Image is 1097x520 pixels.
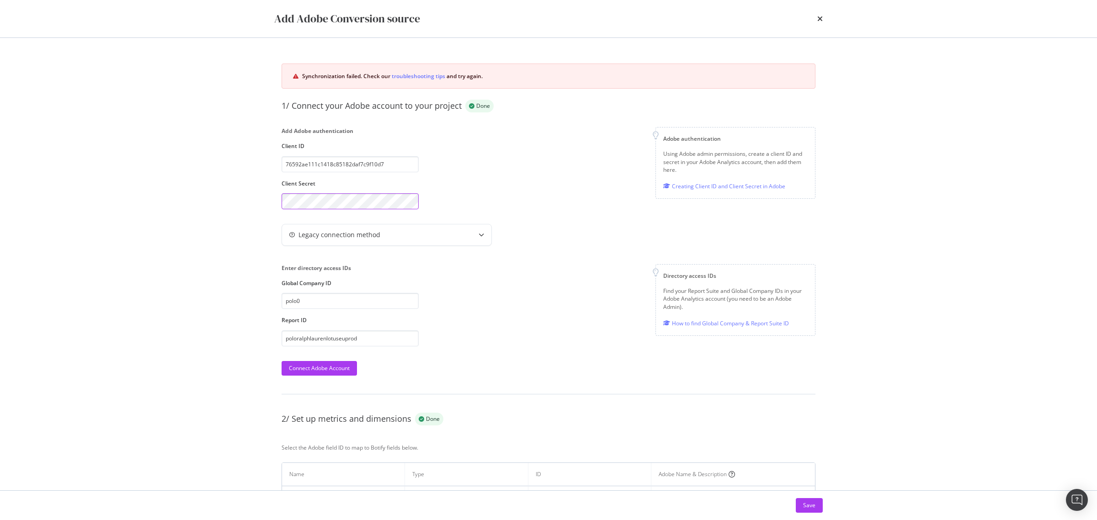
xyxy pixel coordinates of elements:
[405,486,528,509] td: dimension
[282,142,419,150] label: Client ID
[659,470,808,478] div: Adobe Name & Description
[1066,489,1088,511] div: Open Intercom Messenger
[465,100,494,112] div: success label
[289,364,350,372] div: Connect Adobe Account
[663,318,789,328] a: How to find Global Company & Report Suite ID
[663,181,785,191] a: Creating Client ID and Client Secret in Adobe
[282,180,419,187] label: Client Secret
[282,127,419,135] div: Add Adobe authentication
[528,463,651,486] th: ID
[663,150,808,173] div: Using Adobe admin permissions, create a client ID and secret in your Adobe Analytics account, the...
[663,287,808,310] div: Find your Report Suite and Global Company IDs in your Adobe Analytics account (you need to be an ...
[663,135,808,143] div: Adobe authentication
[282,264,419,272] div: Enter directory access IDs
[729,471,735,478] i: circle-question
[803,501,815,509] div: Save
[274,11,420,27] div: Add Adobe Conversion source
[282,100,462,112] div: 1/ Connect your Adobe account to your project
[663,272,808,280] div: Directory access IDs
[392,71,445,81] a: troubleshooting tips
[415,413,443,425] div: success label
[282,64,815,89] div: danger banner
[282,279,419,287] label: Global Company ID
[282,316,419,324] label: Report ID
[405,463,528,486] th: Type
[426,416,440,422] span: Done
[817,11,823,27] div: times
[282,413,411,425] div: 2/ Set up metrics and dimensions
[796,498,823,513] button: Save
[298,230,380,239] div: Legacy connection method
[282,463,405,486] th: Name
[476,103,490,109] span: Done
[282,361,357,376] button: Connect Adobe Account
[302,71,804,81] div: Synchronization failed. Check our and try again.
[282,444,815,451] div: Select the Adobe field ID to map to Botify fields below.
